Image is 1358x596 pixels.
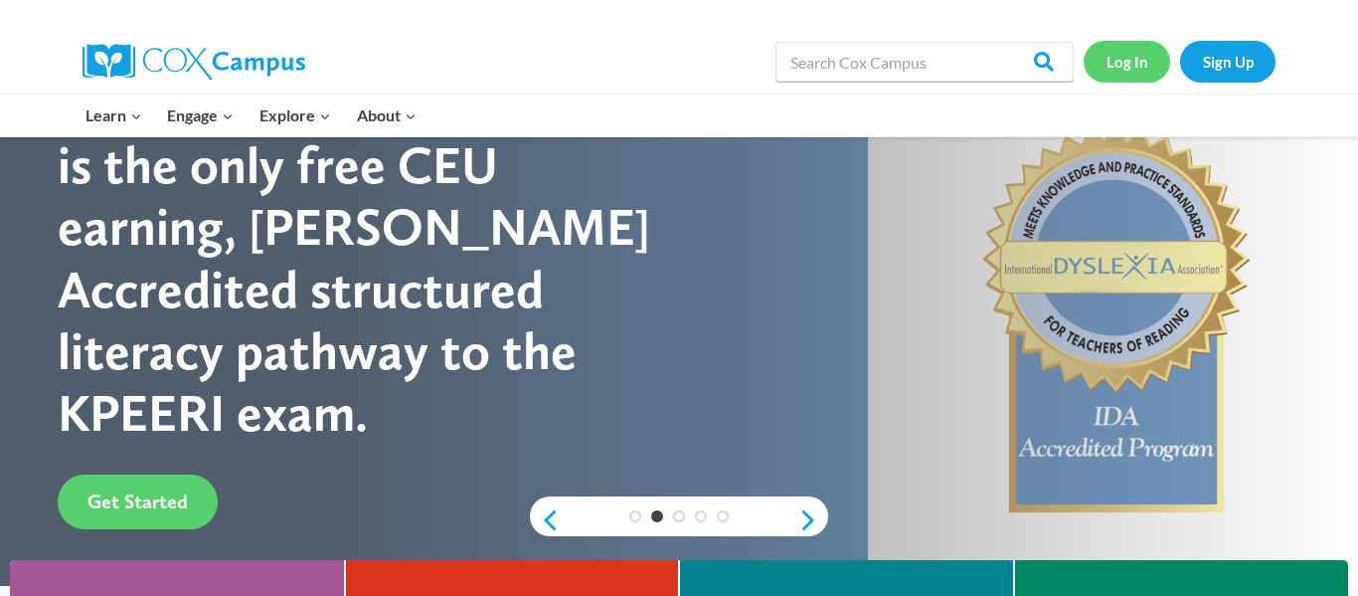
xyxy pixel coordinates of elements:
a: previous [530,508,560,532]
nav: Secondary Navigation [1084,41,1275,82]
div: content slider buttons [530,500,828,540]
span: Get Started [87,490,188,513]
a: next [798,508,828,532]
a: 1 [629,510,641,522]
button: Child menu of About [344,95,429,136]
nav: Primary Navigation [73,95,428,136]
a: 3 [673,510,685,522]
a: Sign Up [1180,41,1275,82]
input: Search Cox Campus [775,42,1074,82]
img: Cox Campus [83,44,305,80]
a: Log In [1084,41,1170,82]
a: 5 [717,510,729,522]
button: Child menu of Explore [247,95,344,136]
a: 2 [651,510,663,522]
a: 4 [695,510,707,522]
div: [PERSON_NAME] Campus is the only free CEU earning, [PERSON_NAME] Accredited structured literacy p... [58,72,679,444]
button: Child menu of Engage [155,95,248,136]
button: Child menu of Learn [73,95,155,136]
a: Get Started [58,475,218,529]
